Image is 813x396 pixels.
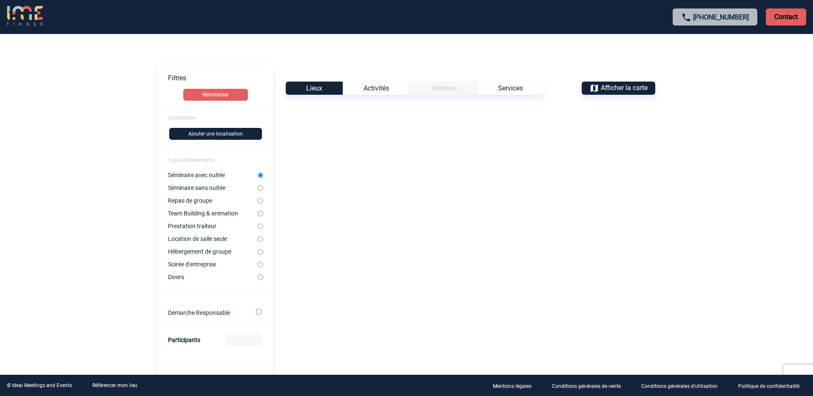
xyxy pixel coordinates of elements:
[168,184,258,191] label: Séminaire sans nuitée
[681,12,691,23] img: call-24-px.png
[7,382,72,388] div: © Ideal Meetings and Events
[256,309,262,314] input: Démarche Responsable
[409,82,477,95] div: Catégorie non disponible pour le type d’Événement sélectionné
[601,84,648,92] span: Afficher la carte
[634,382,731,390] a: Conditions générales d'utilisation
[493,383,532,389] p: Mentions légales
[641,383,718,389] p: Conditions générales d'utilisation
[169,128,262,140] button: Ajouter une localisation
[168,337,200,343] label: Participants
[168,274,258,280] label: Divers
[168,210,258,217] label: Team Building & animation
[168,157,217,163] span: Types d'évènements :
[731,382,813,390] a: Politique de confidentialité
[286,82,343,95] div: Lieux
[168,197,258,204] label: Repas de groupe
[552,383,621,389] p: Conditions générales de vente
[168,172,258,178] label: Séminaire avec nuitée
[158,89,273,101] a: Réinitialiser
[343,82,409,95] div: Activités
[168,74,273,82] p: Filtres
[738,383,799,389] p: Politique de confidentialité
[168,309,244,316] label: Démarche Responsable
[183,89,248,101] button: Réinitialiser
[477,82,543,95] div: Services
[168,115,196,121] span: Localisation
[92,382,137,388] a: Référencer mon lieu
[168,223,258,229] label: Prestation traiteur
[693,13,749,21] a: [PHONE_NUMBER]
[168,261,258,268] label: Soirée d'entreprise
[486,382,545,390] a: Mentions légales
[168,235,258,242] label: Location de salle seule
[545,382,634,390] a: Conditions générales de vente
[766,8,806,25] p: Contact
[168,248,258,255] label: Hébergement de groupe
